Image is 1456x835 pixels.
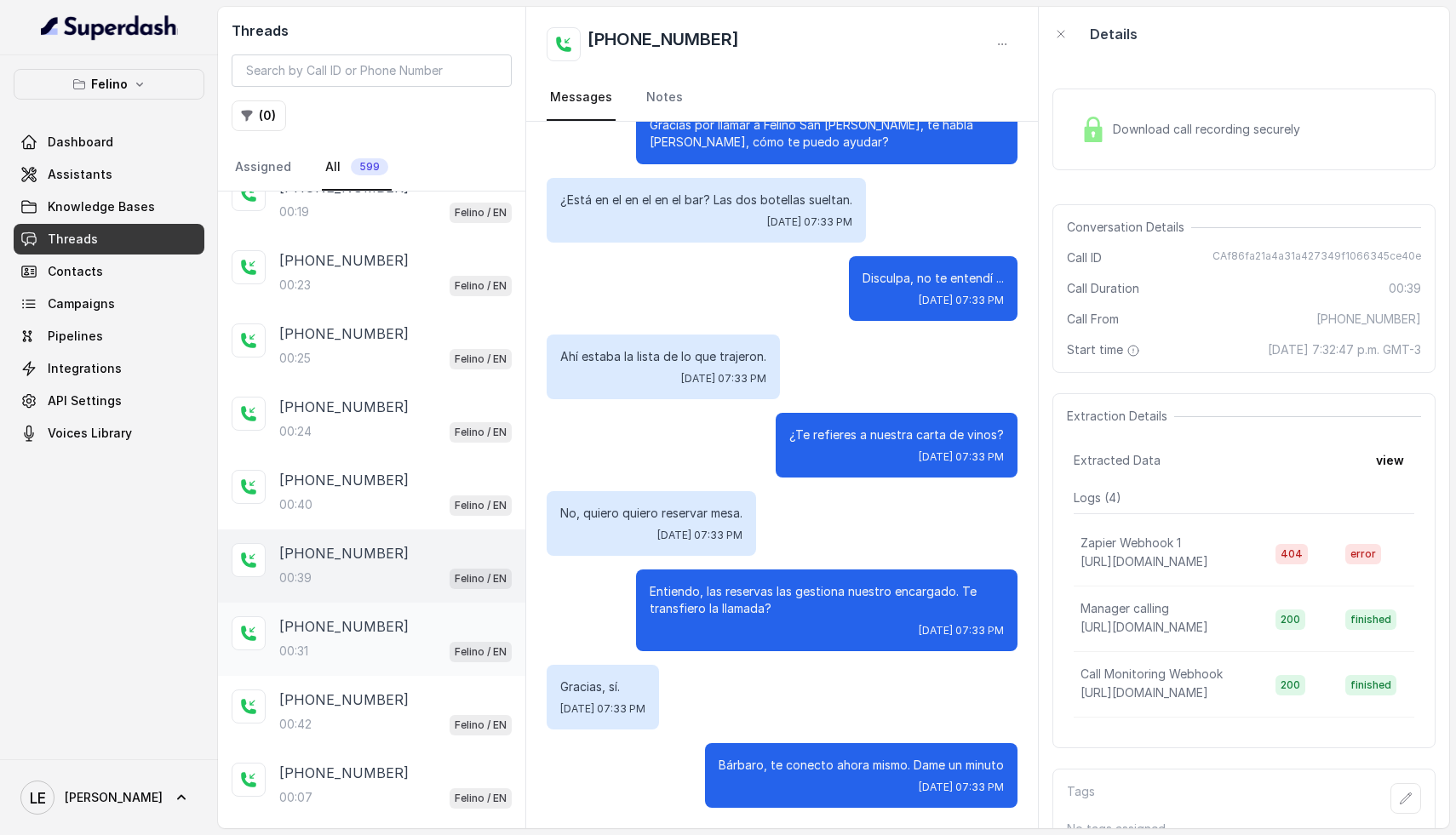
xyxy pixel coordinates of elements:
[48,198,155,215] span: Knowledge Bases
[1081,666,1223,683] p: Call Monitoring Webhook
[279,203,309,220] p: 00:19
[351,158,388,175] span: 599
[14,159,204,190] a: Assistants
[48,328,103,345] span: Pipelines
[588,27,739,61] h2: [PHONE_NUMBER]
[14,256,204,287] a: Contacts
[547,75,1018,121] nav: Tabs
[1275,675,1305,695] span: 200
[1067,219,1191,236] span: Conversation Details
[279,569,312,586] p: 00:39
[560,678,645,695] p: Gracias, sí.
[1067,783,1095,814] p: Tags
[65,789,163,806] span: [PERSON_NAME]
[1268,341,1421,358] span: [DATE] 7:32:47 p.m. GMT-3
[48,295,115,312] span: Campaigns
[1074,489,1414,506] p: Logs ( 4 )
[14,69,204,100] button: Felino
[48,263,103,280] span: Contacts
[1081,685,1208,700] span: [URL][DOMAIN_NAME]
[1389,280,1421,297] span: 00:39
[1345,675,1396,695] span: finished
[48,425,132,442] span: Voices Library
[232,54,512,87] input: Search by Call ID or Phone Number
[560,702,645,716] span: [DATE] 07:33 PM
[919,781,1004,794] span: [DATE] 07:33 PM
[232,20,512,41] h2: Threads
[14,418,204,449] a: Voices Library
[1081,600,1169,617] p: Manager calling
[919,450,1004,464] span: [DATE] 07:33 PM
[279,350,311,367] p: 00:25
[279,277,311,294] p: 00:23
[48,134,113,151] span: Dashboard
[14,321,204,352] a: Pipelines
[719,757,1004,774] p: Bárbaro, te conecto ahora mismo. Dame un minuto
[30,789,46,807] text: LE
[14,289,204,319] a: Campaigns
[657,529,742,542] span: [DATE] 07:33 PM
[681,372,766,386] span: [DATE] 07:33 PM
[1316,311,1421,328] span: [PHONE_NUMBER]
[14,386,204,416] a: API Settings
[1081,731,1113,748] p: felino
[455,277,507,295] p: Felino / EN
[48,392,122,409] span: API Settings
[1212,249,1421,266] span: CAf86fa21a4a31a427349f1066345ce40e
[1275,609,1305,630] span: 200
[279,250,409,271] p: [PHONE_NUMBER]
[279,716,312,733] p: 00:42
[560,192,852,209] p: ¿Está en el en el en el bar? Las dos botellas sueltan.
[232,100,286,131] button: (0)
[1081,117,1106,142] img: Lock Icon
[41,14,178,41] img: light.svg
[455,351,507,368] p: Felino / EN
[1275,544,1308,564] span: 404
[1067,249,1102,266] span: Call ID
[14,224,204,255] a: Threads
[322,145,392,191] a: All599
[650,583,1004,617] p: Entiendo, las reservas las gestiona nuestro encargado. Te transfiero la llamada?
[1067,408,1174,425] span: Extraction Details
[91,74,128,94] p: Felino
[1074,452,1161,469] span: Extracted Data
[279,496,312,513] p: 00:40
[1345,609,1396,630] span: finished
[455,790,507,807] p: Felino / EN
[547,75,616,121] a: Messages
[14,353,204,384] a: Integrations
[1081,554,1208,569] span: [URL][DOMAIN_NAME]
[1090,24,1138,44] p: Details
[279,689,409,710] p: [PHONE_NUMBER]
[643,75,686,121] a: Notes
[1067,341,1144,358] span: Start time
[279,643,308,660] p: 00:31
[279,789,312,806] p: 00:07
[1366,445,1414,476] button: view
[455,570,507,587] p: Felino / EN
[232,145,512,191] nav: Tabs
[279,763,409,783] p: [PHONE_NUMBER]
[863,270,1004,287] p: Disculpa, no te entendí ...
[232,145,295,191] a: Assigned
[767,215,852,229] span: [DATE] 07:33 PM
[48,360,122,377] span: Integrations
[1067,280,1139,297] span: Call Duration
[48,166,112,183] span: Assistants
[650,117,1004,151] p: Gracias por llamar a Felino San [PERSON_NAME], te habla [PERSON_NAME], cómo te puedo ayudar?
[1081,535,1181,552] p: Zapier Webhook 1
[455,204,507,221] p: Felino / EN
[1081,620,1208,634] span: [URL][DOMAIN_NAME]
[1113,121,1307,138] span: Download call recording securely
[14,774,204,821] a: [PERSON_NAME]
[14,192,204,222] a: Knowledge Bases
[560,348,766,365] p: Ahí estaba la lista de lo que trajeron.
[919,294,1004,307] span: [DATE] 07:33 PM
[279,397,409,417] p: [PHONE_NUMBER]
[14,127,204,157] a: Dashboard
[560,505,742,522] p: No, quiero quiero reservar mesa.
[279,423,312,440] p: 00:24
[919,624,1004,638] span: [DATE] 07:33 PM
[455,643,507,661] p: Felino / EN
[1067,311,1119,328] span: Call From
